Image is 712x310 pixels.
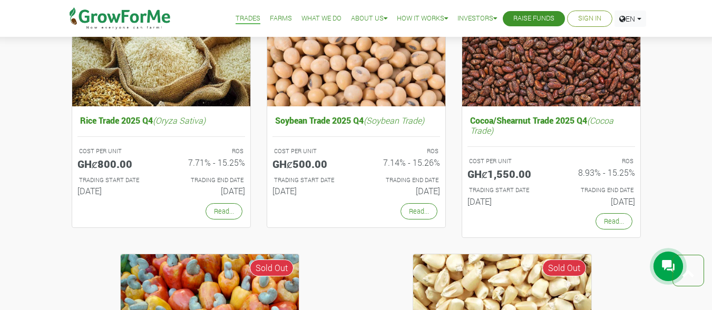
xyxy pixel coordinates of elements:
[467,113,635,138] h5: Cocoa/Shearnut Trade 2025 Q4
[301,13,342,24] a: What We Do
[457,13,497,24] a: Investors
[272,113,440,128] h5: Soybean Trade 2025 Q4
[559,167,635,177] h6: 8.93% - 15.25%
[467,113,635,211] a: Cocoa/Shearnut Trade 2025 Q4(Cocoa Trade) COST PER UNIT GHȼ1,550.00 ROS 8.93% - 15.25% TRADING ST...
[467,196,543,206] h6: [DATE]
[274,176,347,185] p: Estimated Trading Start Date
[77,186,153,196] h6: [DATE]
[206,203,242,219] a: Read...
[561,186,633,195] p: Estimated Trading End Date
[79,176,152,185] p: Estimated Trading Start Date
[578,13,601,24] a: Sign In
[615,11,646,27] a: EN
[469,157,542,166] p: COST PER UNIT
[561,157,633,166] p: ROS
[366,176,438,185] p: Estimated Trading End Date
[272,157,348,170] h5: GHȼ500.00
[79,147,152,156] p: COST PER UNIT
[351,13,387,24] a: About Us
[77,113,245,201] a: Rice Trade 2025 Q4(Oryza Sativa) COST PER UNIT GHȼ800.00 ROS 7.71% - 15.25% TRADING START DATE [D...
[364,186,440,196] h6: [DATE]
[270,13,292,24] a: Farms
[77,157,153,170] h5: GHȼ800.00
[467,167,543,180] h5: GHȼ1,550.00
[171,176,243,185] p: Estimated Trading End Date
[596,213,632,229] a: Read...
[364,157,440,167] h6: 7.14% - 15.26%
[169,186,245,196] h6: [DATE]
[559,196,635,206] h6: [DATE]
[171,147,243,156] p: ROS
[542,259,586,276] span: Sold Out
[77,113,245,128] h5: Rice Trade 2025 Q4
[272,113,440,201] a: Soybean Trade 2025 Q4(Soybean Trade) COST PER UNIT GHȼ500.00 ROS 7.14% - 15.26% TRADING START DAT...
[236,13,260,24] a: Trades
[153,115,206,126] i: (Oryza Sativa)
[169,157,245,167] h6: 7.71% - 15.25%
[366,147,438,156] p: ROS
[274,147,347,156] p: COST PER UNIT
[401,203,437,219] a: Read...
[364,115,424,126] i: (Soybean Trade)
[513,13,554,24] a: Raise Funds
[250,259,294,276] span: Sold Out
[397,13,448,24] a: How it Works
[469,186,542,195] p: Estimated Trading Start Date
[470,115,613,136] i: (Cocoa Trade)
[272,186,348,196] h6: [DATE]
